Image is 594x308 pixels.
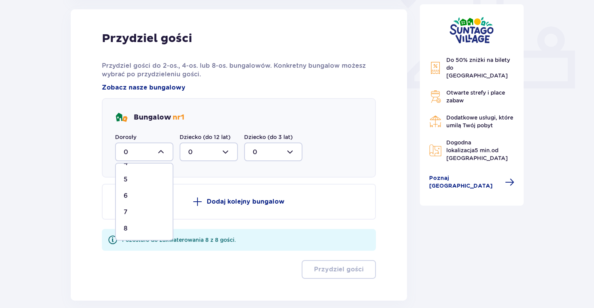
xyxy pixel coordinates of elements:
p: Dodaj kolejny bungalow [207,197,285,206]
p: 8 [124,224,128,233]
span: Dogodna lokalizacja od [GEOGRAPHIC_DATA] [446,139,508,161]
img: Discount Icon [429,62,442,74]
div: Pozostało do zakwaterowania 8 z 8 gości. [122,236,236,244]
img: Grill Icon [429,90,442,103]
span: 5 min. [475,147,491,153]
p: Przydziel gości [102,31,192,46]
p: 5 [124,175,128,184]
p: Przydziel gości do 2-os., 4-os. lub 8-os. bungalowów. Konkretny bungalow możesz wybrać po przydzi... [102,62,376,79]
span: Poznaj [GEOGRAPHIC_DATA] [429,174,501,190]
button: Przydziel gości [302,260,376,279]
label: Dorosły [115,133,136,141]
label: Dziecko (do 12 lat) [180,133,231,141]
p: Przydziel gości [314,265,363,274]
p: Bungalow [134,113,184,122]
span: Do 50% zniżki na bilety do [GEOGRAPHIC_DATA] [446,57,510,79]
img: Map Icon [429,144,442,157]
a: Poznaj [GEOGRAPHIC_DATA] [429,174,515,190]
img: bungalows Icon [115,111,128,124]
p: 6 [124,192,128,200]
button: Dodaj kolejny bungalow [102,184,376,220]
span: Otwarte strefy i place zabaw [446,90,505,104]
p: 7 [124,208,128,216]
img: Restaurant Icon [429,115,442,128]
label: Dziecko (do 3 lat) [244,133,293,141]
span: Dodatkowe usługi, które umilą Twój pobyt [446,114,513,128]
img: Suntago Village [449,17,494,44]
a: Zobacz nasze bungalowy [102,83,185,92]
span: nr 1 [173,113,184,122]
